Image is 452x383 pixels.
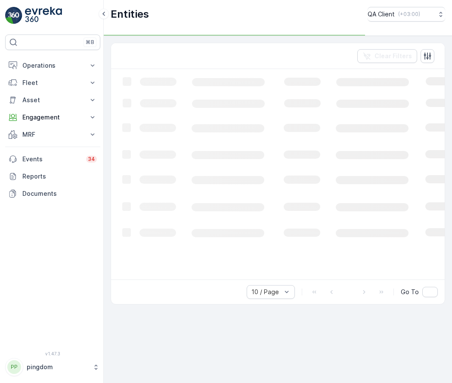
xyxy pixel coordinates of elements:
[22,113,83,122] p: Engagement
[401,288,419,296] span: Go To
[22,96,83,104] p: Asset
[22,130,83,139] p: MRF
[5,151,100,168] a: Events34
[375,52,412,60] p: Clear Filters
[22,61,83,70] p: Operations
[22,78,83,87] p: Fleet
[357,49,417,63] button: Clear Filters
[22,189,97,198] p: Documents
[398,11,420,18] p: ( +03:00 )
[368,10,395,19] p: QA Client
[5,185,100,202] a: Documents
[5,351,100,356] span: v 1.47.3
[25,7,62,24] img: logo_light-DOdMpM7g.png
[5,126,100,143] button: MRF
[5,168,100,185] a: Reports
[88,156,95,163] p: 34
[7,360,21,374] div: PP
[5,358,100,376] button: PPpingdom
[368,7,445,22] button: QA Client(+03:00)
[5,109,100,126] button: Engagement
[27,363,88,371] p: pingdom
[5,74,100,91] button: Fleet
[22,172,97,181] p: Reports
[22,155,81,163] p: Events
[111,7,149,21] p: Entities
[5,91,100,109] button: Asset
[5,57,100,74] button: Operations
[5,7,22,24] img: logo
[86,39,94,46] p: ⌘B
